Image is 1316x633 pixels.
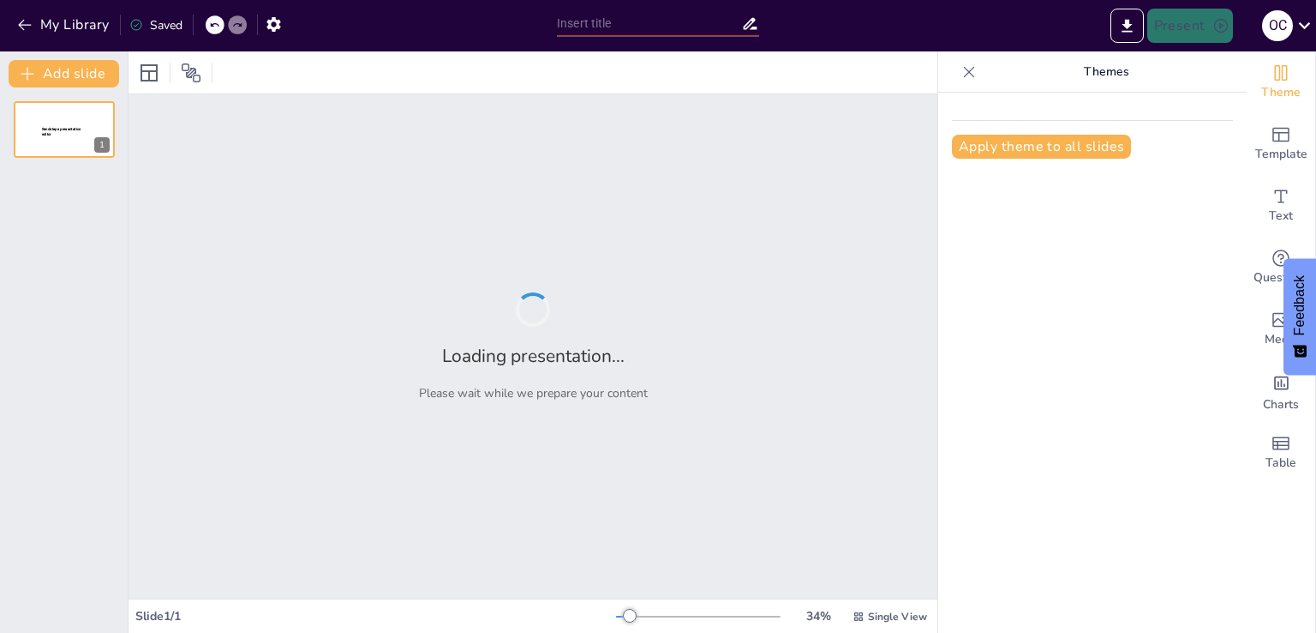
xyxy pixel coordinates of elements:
div: Add ready made slides [1247,113,1315,175]
span: Position [181,63,201,83]
span: Media [1265,330,1298,349]
p: Themes [983,51,1229,93]
button: О С [1262,9,1293,43]
span: Theme [1261,83,1301,102]
div: Saved [129,17,182,33]
span: Text [1269,207,1293,226]
button: Apply theme to all slides [952,135,1131,159]
h2: Loading presentation... [442,344,625,368]
div: Layout [135,59,163,87]
div: Add images, graphics, shapes or video [1247,298,1315,360]
div: Slide 1 / 1 [135,608,616,624]
span: Single View [868,610,927,624]
button: Add slide [9,60,119,87]
div: 1 [94,137,110,153]
button: Present [1147,9,1233,43]
div: О С [1262,10,1293,41]
input: Insert title [557,11,741,36]
div: 34 % [798,608,839,624]
button: Feedback - Show survey [1283,258,1316,375]
div: 1 [14,101,115,158]
span: Sendsteps presentation editor [42,127,81,136]
button: My Library [13,11,117,39]
span: Questions [1253,268,1309,287]
div: Add a table [1247,422,1315,484]
span: Feedback [1292,275,1307,335]
div: Add charts and graphs [1247,360,1315,422]
div: Change the overall theme [1247,51,1315,113]
div: Add text boxes [1247,175,1315,237]
span: Template [1255,145,1307,164]
span: Charts [1263,395,1299,414]
span: Table [1265,454,1296,473]
p: Please wait while we prepare your content [419,385,648,401]
div: Get real-time input from your audience [1247,237,1315,298]
button: Export to PowerPoint [1110,9,1144,43]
